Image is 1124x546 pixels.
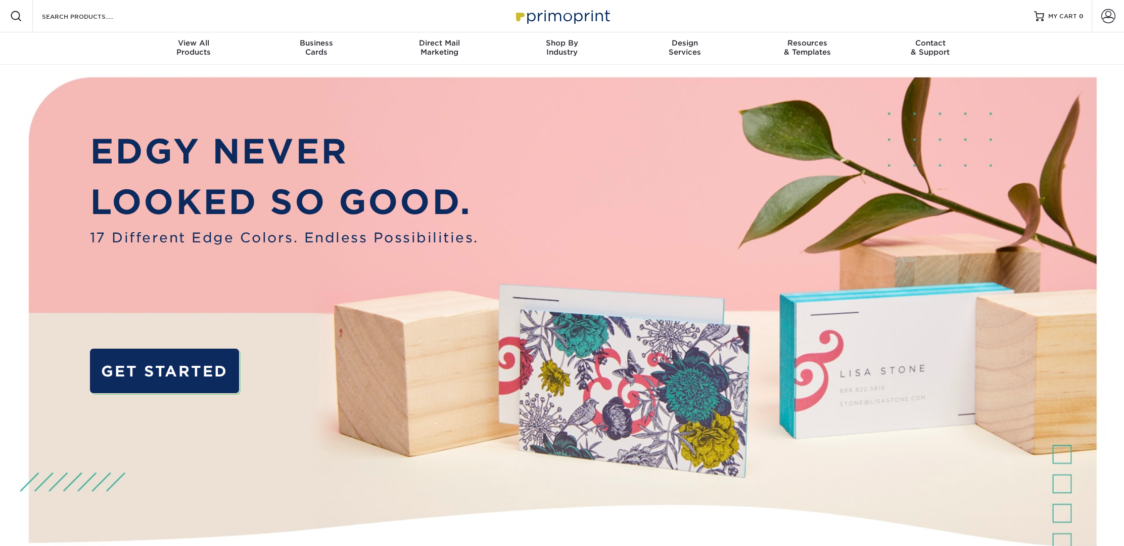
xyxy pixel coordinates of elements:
span: Resources [746,38,869,48]
div: Cards [255,38,378,57]
input: SEARCH PRODUCTS..... [41,10,139,22]
a: Shop ByIndustry [501,32,624,65]
a: View AllProducts [132,32,255,65]
span: 17 Different Edge Colors. Endless Possibilities. [90,227,479,247]
a: Contact& Support [869,32,992,65]
a: DesignServices [623,32,746,65]
span: 0 [1079,13,1084,20]
div: Services [623,38,746,57]
span: Business [255,38,378,48]
span: Design [623,38,746,48]
span: MY CART [1048,12,1077,21]
span: Shop By [501,38,624,48]
a: BusinessCards [255,32,378,65]
span: Direct Mail [378,38,501,48]
p: EDGY NEVER [90,126,479,177]
div: Marketing [378,38,501,57]
span: Contact [869,38,992,48]
div: Industry [501,38,624,57]
div: Products [132,38,255,57]
div: & Support [869,38,992,57]
span: View All [132,38,255,48]
p: LOOKED SO GOOD. [90,177,479,227]
a: Direct MailMarketing [378,32,501,65]
a: GET STARTED [90,349,239,393]
img: Primoprint [511,5,613,27]
div: & Templates [746,38,869,57]
a: Resources& Templates [746,32,869,65]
